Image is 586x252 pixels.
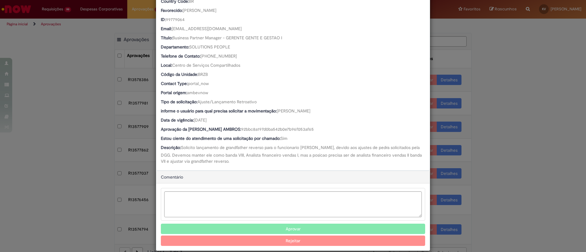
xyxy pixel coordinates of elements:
[161,99,197,105] b: Tipo de solicitação:
[280,136,288,141] span: Sim
[188,81,209,86] span: portal_now
[172,62,240,68] span: Centro de Serviços Compartilhados
[166,17,185,22] span: 99779064
[172,26,242,31] span: [EMAIL_ADDRESS][DOMAIN_NAME]
[161,136,280,141] b: Estou ciente do atendimento de uma solicitação por chamado:
[161,44,189,50] b: Departamento:
[161,117,194,123] b: Data de vigência:
[187,90,208,95] span: ambevnow
[161,174,183,180] span: Comentário
[161,224,425,234] button: Aprovar
[161,62,172,68] b: Local:
[241,126,314,132] span: 92bbc8a197d0ba542b0e7b96f053af65
[161,26,172,31] b: Email:
[161,35,172,41] b: Título:
[161,126,241,132] b: Aprovação da [PERSON_NAME] AMBROS:
[189,44,230,50] span: SOLUTIONS PEOPLE
[161,17,166,22] b: ID:
[201,53,237,59] span: [PHONE_NUMBER]
[161,81,188,86] b: Contact Type:
[161,145,181,150] b: Descrição:
[197,99,257,105] span: Ajuste/Lançamento Retroativo
[161,108,277,114] b: informe o usuário para qual precisa solicitar a movimentação:
[161,145,423,164] span: Solicito lançamento de grandfather reverso para o funcionario [PERSON_NAME], devido aos ajustes d...
[161,236,425,246] button: Rejeitar
[161,72,198,77] b: Código da Unidade:
[198,72,208,77] span: BRZB
[172,35,282,41] span: Business Partner Manager - GERENTE GENTE E GESTAO I
[161,90,187,95] b: Portal origem:
[277,108,310,114] span: [PERSON_NAME]
[161,8,183,13] b: Favorecido:
[183,8,216,13] span: [PERSON_NAME]
[161,53,201,59] b: Telefone de Contato:
[194,117,207,123] span: [DATE]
